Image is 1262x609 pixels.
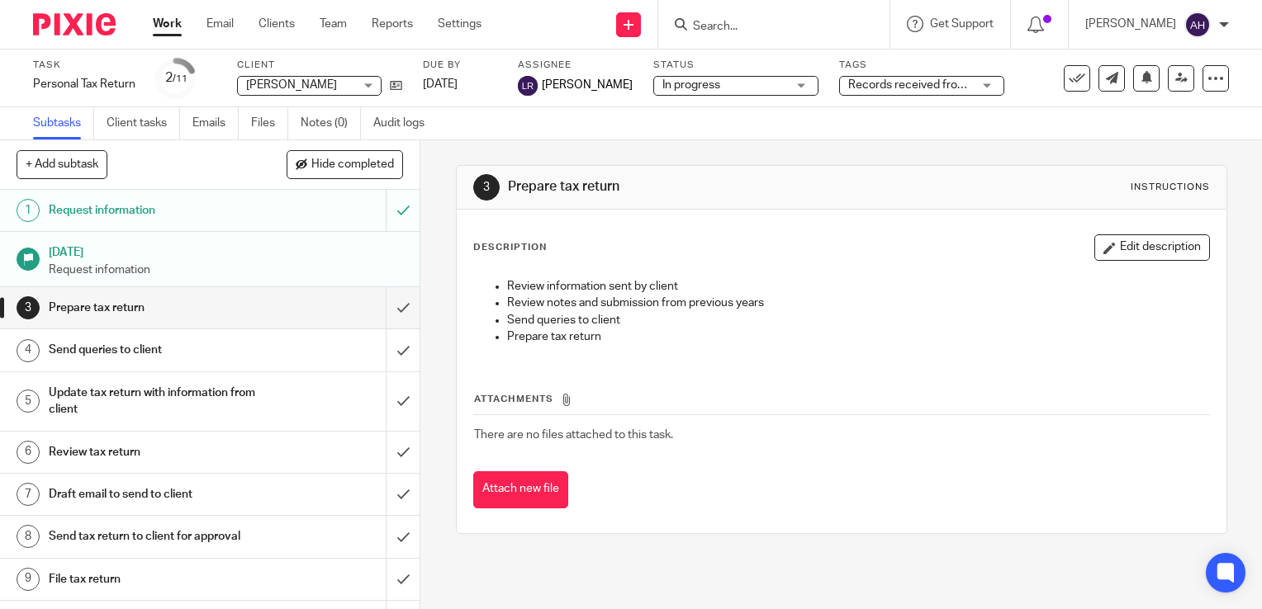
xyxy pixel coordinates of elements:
div: 3 [17,296,40,319]
img: Pixie [33,13,116,35]
a: Notes (0) [301,107,361,139]
a: Settings [438,16,482,32]
div: 2 [165,68,187,87]
h1: Review tax return [49,440,263,465]
span: [PERSON_NAME] [246,79,337,91]
label: Status [653,59,818,72]
a: Reports [372,16,413,32]
h1: [DATE] [49,240,404,261]
span: Hide completed [311,158,394,172]
a: Work [153,16,182,32]
h1: File tax return [49,567,263,592]
p: Request infomation [49,262,404,278]
a: Audit logs [373,107,437,139]
h1: Send queries to client [49,338,263,362]
input: Search [691,20,840,35]
a: Client tasks [107,107,180,139]
img: svg%3E [518,76,538,96]
p: Review notes and submission from previous years [507,295,1209,311]
a: Files [251,107,288,139]
div: 5 [17,389,40,413]
button: Attach new file [473,471,568,508]
div: 9 [17,568,40,591]
label: Task [33,59,135,72]
a: Email [206,16,234,32]
div: 6 [17,441,40,464]
p: [PERSON_NAME] [1085,16,1176,32]
p: Description [473,241,547,254]
div: 1 [17,199,40,222]
span: There are no files attached to this task. [474,429,673,441]
a: Clients [259,16,295,32]
button: Hide completed [287,150,403,178]
div: 7 [17,483,40,506]
h1: Draft email to send to client [49,482,263,507]
label: Tags [839,59,1004,72]
span: [PERSON_NAME] [542,77,633,93]
h1: Prepare tax return [49,295,263,320]
span: [DATE] [423,78,458,90]
p: Send queries to client [507,312,1209,328]
a: Subtasks [33,107,94,139]
h1: Request information [49,198,263,223]
div: 8 [17,525,40,548]
h1: Prepare tax return [508,178,876,196]
h1: Update tax return with information from client [49,380,263,423]
small: /11 [173,74,187,83]
span: Attachments [474,394,553,404]
div: 3 [473,174,500,201]
a: Emails [192,107,239,139]
button: Edit description [1094,234,1210,261]
a: Team [320,16,347,32]
p: Prepare tax return [507,328,1209,345]
button: + Add subtask [17,150,107,178]
div: Instructions [1131,181,1210,194]
div: 4 [17,339,40,362]
span: Records received from client [848,79,999,91]
h1: Send tax return to client for approval [49,524,263,549]
span: In progress [662,79,720,91]
div: Personal Tax Return [33,76,135,92]
img: svg%3E [1184,12,1211,38]
label: Client [237,59,402,72]
label: Assignee [518,59,633,72]
p: Review information sent by client [507,278,1209,295]
span: Get Support [930,18,994,30]
label: Due by [423,59,497,72]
